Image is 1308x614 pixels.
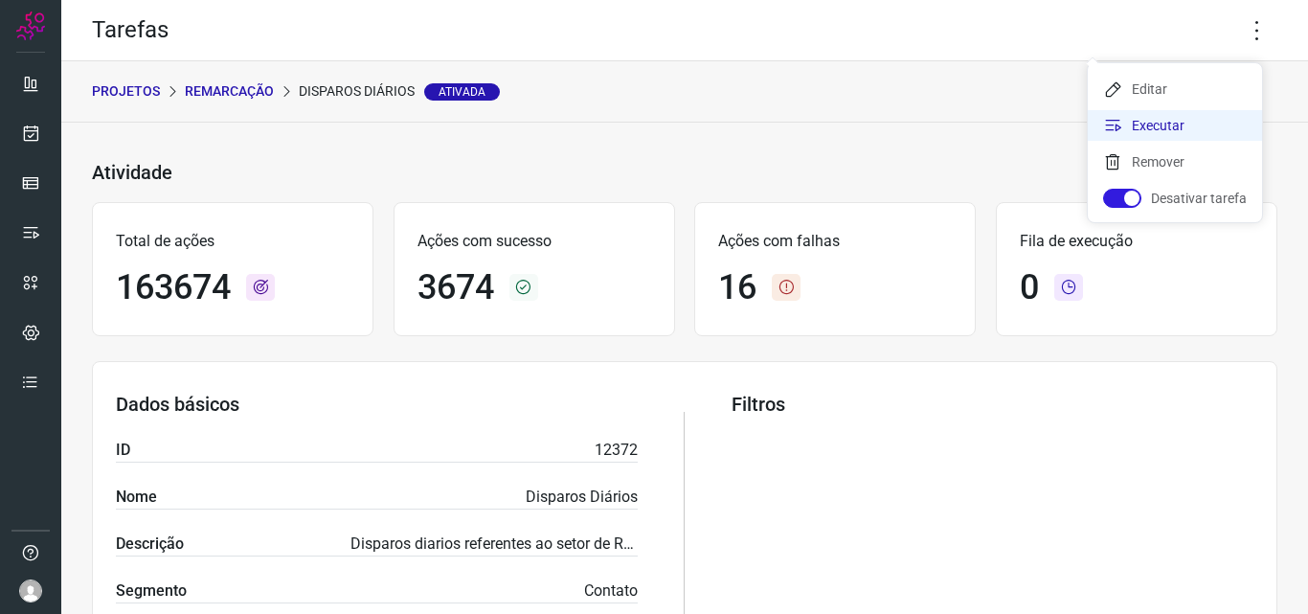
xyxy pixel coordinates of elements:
[526,486,638,509] p: Disparos Diários
[417,230,651,253] p: Ações com sucesso
[299,81,500,102] p: Disparos Diários
[584,580,638,603] p: Contato
[16,11,45,40] img: Logo
[116,393,638,416] h3: Dados básicos
[417,267,494,308] h1: 3674
[92,16,169,44] h2: Tarefas
[718,230,952,253] p: Ações com falhas
[116,580,187,603] label: Segmento
[1088,110,1262,141] li: Executar
[92,81,160,102] p: PROJETOS
[732,393,1253,416] h3: Filtros
[1020,267,1039,308] h1: 0
[116,267,231,308] h1: 163674
[1088,183,1262,214] li: Desativar tarefa
[116,439,130,462] label: ID
[185,81,274,102] p: Remarcação
[92,161,172,184] h3: Atividade
[595,439,638,462] p: 12372
[1088,74,1262,104] li: Editar
[19,580,42,603] img: avatar-user-boy.jpg
[116,533,184,556] label: Descrição
[116,486,157,509] label: Nome
[1088,147,1262,177] li: Remover
[718,267,756,308] h1: 16
[1020,230,1253,253] p: Fila de execução
[116,230,350,253] p: Total de ações
[350,533,638,556] p: Disparos diarios referentes ao setor de Remacação
[424,83,500,101] span: Ativada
